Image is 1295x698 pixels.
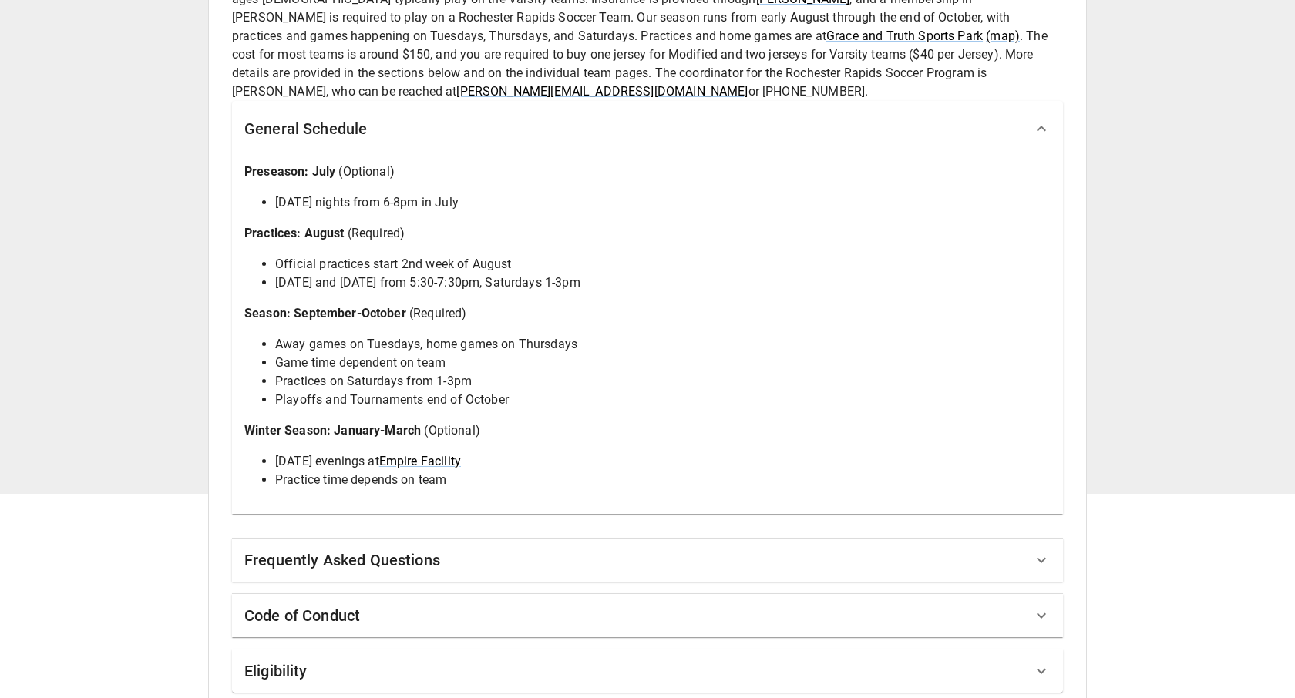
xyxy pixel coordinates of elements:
[275,255,1051,273] li: Official practices start 2nd week of August
[275,354,1051,372] li: Game time dependent on team
[338,164,395,179] span: (Optional)
[232,649,1063,693] div: Eligibility
[275,452,1051,471] li: [DATE] evenings at
[244,603,360,628] h6: Code of Conduct
[348,226,405,240] span: (Required)
[379,454,461,468] a: Empire Facility
[275,391,1051,409] li: Playoffs and Tournaments end of October
[232,539,1063,582] div: Frequently Asked Questions
[456,84,748,99] a: [PERSON_NAME][EMAIL_ADDRESS][DOMAIN_NAME]
[244,306,406,320] span: Season: September-October
[986,29,1020,43] a: (map)
[244,423,421,438] span: Winter Season: January-March
[275,372,1051,391] li: Practices on Saturdays from 1-3pm
[275,273,1051,292] li: [DATE] and [DATE] from 5:30-7:30pm, Saturdays 1-3pm
[826,29,983,43] a: Grace and Truth Sports Park
[244,116,367,141] h6: General Schedule
[244,164,335,179] span: Preseason: July
[244,659,308,683] h6: Eligibility
[275,471,1051,489] li: Practice time depends on team
[424,423,480,438] span: (Optional)
[232,594,1063,637] div: Code of Conduct
[275,193,1051,212] li: [DATE] nights from 6-8pm in July
[244,548,440,572] h6: Frequently Asked Questions
[232,101,1063,156] div: General Schedule
[244,226,345,240] span: Practices: August
[409,306,467,320] span: (Required)
[275,335,1051,354] li: Away games on Tuesdays, home games on Thursdays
